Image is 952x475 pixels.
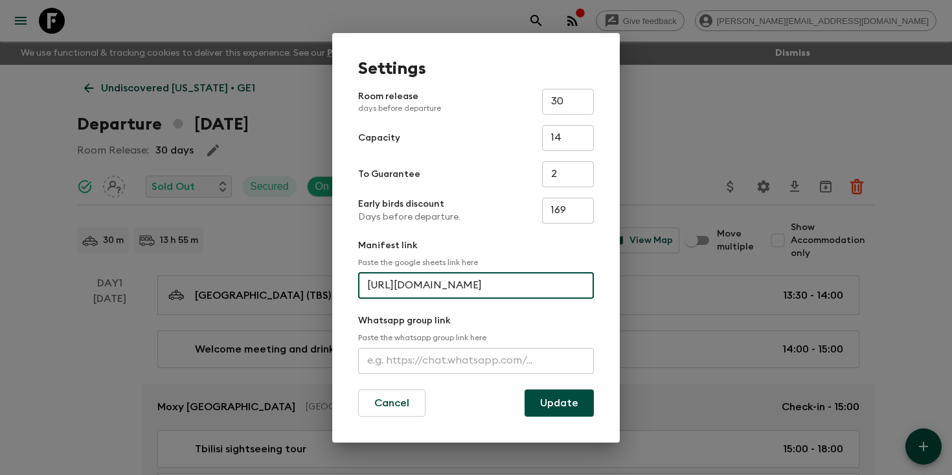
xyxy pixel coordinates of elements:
p: Paste the whatsapp group link here [358,332,594,343]
button: Cancel [358,389,425,417]
p: Capacity [358,132,400,145]
input: e.g. 4 [542,161,594,187]
p: Paste the google sheets link here [358,257,594,268]
p: days before departure [358,103,441,113]
input: e.g. https://docs.google.com/spreadsheets/d/1P7Zz9v8J0vXy1Q/edit#gid=0 [358,273,594,299]
input: e.g. 180 [542,198,594,224]
p: Days before departure. [358,211,460,224]
h1: Settings [358,59,594,78]
p: Early birds discount [358,198,460,211]
input: e.g. https://chat.whatsapp.com/... [358,348,594,374]
input: e.g. 14 [542,125,594,151]
p: Room release [358,90,441,113]
button: Update [525,389,594,417]
input: e.g. 30 [542,89,594,115]
p: Whatsapp group link [358,314,594,327]
p: Manifest link [358,239,594,252]
p: To Guarantee [358,168,420,181]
